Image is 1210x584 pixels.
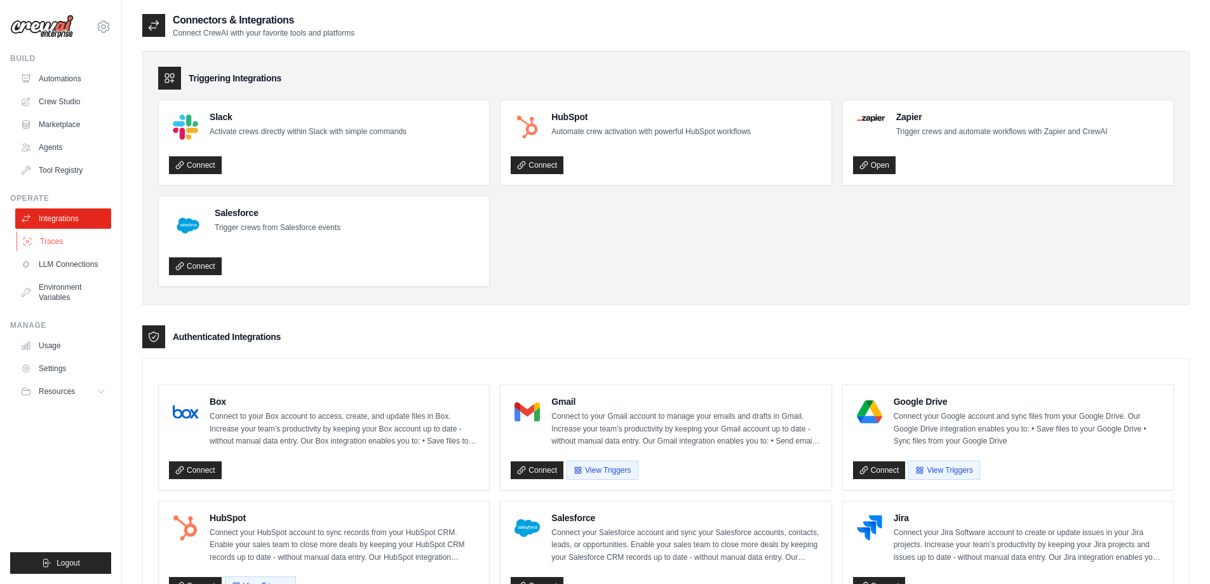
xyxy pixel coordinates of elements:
p: Connect your Salesforce account and sync your Salesforce accounts, contacts, leads, or opportunit... [551,527,821,564]
p: Trigger crews and automate workflows with Zapier and CrewAI [896,126,1108,139]
img: Zapier Logo [857,114,885,122]
p: Automate crew activation with powerful HubSpot workflows [551,126,750,139]
img: Gmail Logo [514,399,540,424]
h4: HubSpot [210,512,479,524]
a: Connect [853,461,906,479]
a: Connect [169,156,222,174]
button: Logout [10,552,111,574]
img: HubSpot Logo [173,515,198,541]
h3: Triggering Integrations [189,72,281,85]
a: Settings [15,358,111,379]
p: Connect to your Box account to access, create, and update files in Box. Increase your team’s prod... [210,411,479,448]
h4: Google Drive [894,395,1163,408]
img: Salesforce Logo [173,210,203,241]
p: Connect your Google account and sync files from your Google Drive. Our Google Drive integration e... [894,411,1163,448]
h4: Slack [210,111,407,123]
h4: Gmail [551,395,821,408]
img: Salesforce Logo [514,515,540,541]
img: Slack Logo [173,114,198,140]
a: Agents [15,137,111,158]
a: Crew Studio [15,92,111,112]
a: Tool Registry [15,160,111,180]
a: Connect [511,156,563,174]
a: Open [853,156,896,174]
a: Traces [17,231,112,252]
a: Connect [511,461,563,479]
img: Box Logo [173,399,198,424]
a: Environment Variables [15,277,111,308]
img: Google Drive Logo [857,399,882,424]
div: Manage [10,320,111,330]
button: View Triggers [908,461,979,480]
a: Automations [15,69,111,89]
span: Logout [57,558,80,568]
h3: Authenticated Integrations [173,330,281,343]
div: Operate [10,193,111,203]
a: Marketplace [15,114,111,135]
h4: Salesforce [551,512,821,524]
h4: Salesforce [215,207,340,219]
img: Logo [10,15,74,39]
p: Trigger crews from Salesforce events [215,222,340,234]
p: Connect to your Gmail account to manage your emails and drafts in Gmail. Increase your team’s pro... [551,411,821,448]
h4: Jira [894,512,1163,524]
button: View Triggers [567,461,638,480]
h4: Box [210,395,479,408]
div: Build [10,53,111,64]
span: Resources [39,386,75,397]
img: Jira Logo [857,515,882,541]
p: Connect your Jira Software account to create or update issues in your Jira projects. Increase you... [894,527,1163,564]
img: HubSpot Logo [514,114,540,140]
p: Activate crews directly within Slack with simple commands [210,126,407,139]
a: Integrations [15,208,111,229]
p: Connect CrewAI with your favorite tools and platforms [173,28,354,38]
h4: Zapier [896,111,1108,123]
a: Connect [169,257,222,275]
h2: Connectors & Integrations [173,13,354,28]
a: LLM Connections [15,254,111,275]
button: Resources [15,381,111,402]
a: Connect [169,461,222,479]
p: Connect your HubSpot account to sync records from your HubSpot CRM. Enable your sales team to clo... [210,527,479,564]
a: Usage [15,336,111,356]
h4: HubSpot [551,111,750,123]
